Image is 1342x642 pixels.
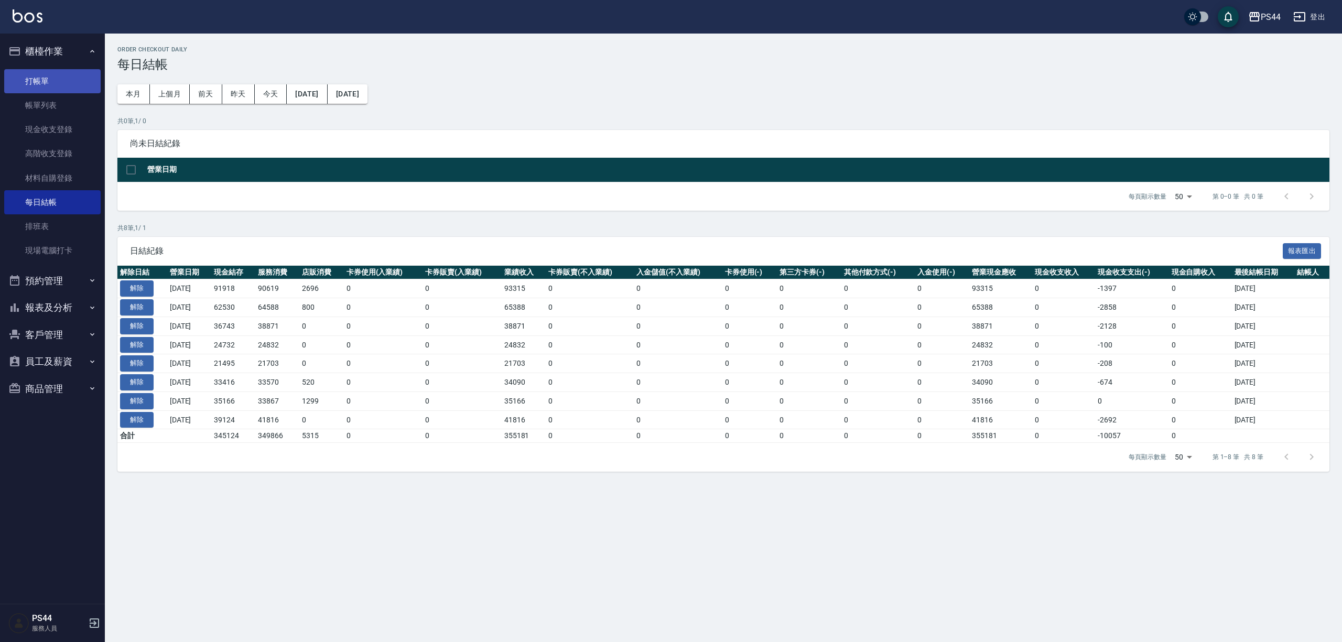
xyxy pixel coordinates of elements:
td: -2128 [1095,317,1168,335]
td: 5315 [299,429,343,443]
p: 每頁顯示數量 [1129,192,1166,201]
td: 21703 [969,354,1032,373]
td: 41816 [502,410,546,429]
td: 0 [344,335,423,354]
button: save [1218,6,1239,27]
td: 0 [546,354,634,373]
img: Logo [13,9,42,23]
td: 65388 [502,298,546,317]
td: 0 [1032,410,1095,429]
h5: PS44 [32,613,85,624]
td: [DATE] [167,373,211,392]
td: 0 [423,410,502,429]
button: [DATE] [287,84,327,104]
td: 349866 [255,429,299,443]
img: Person [8,613,29,634]
td: 0 [915,410,970,429]
td: 0 [344,391,423,410]
td: 0 [1169,335,1232,354]
td: 0 [634,354,722,373]
th: 卡券販賣(入業績) [423,266,502,279]
th: 第三方卡券(-) [777,266,841,279]
td: 0 [423,354,502,373]
button: 解除 [120,412,154,428]
button: 解除 [120,374,154,390]
td: 38871 [502,317,546,335]
td: 35166 [969,391,1032,410]
td: 0 [1032,373,1095,392]
th: 入金使用(-) [915,266,970,279]
a: 帳單列表 [4,93,101,117]
td: [DATE] [167,298,211,317]
td: 0 [634,373,722,392]
td: 0 [1032,391,1095,410]
th: 最後結帳日期 [1232,266,1295,279]
div: PS44 [1261,10,1281,24]
a: 材料自購登錄 [4,166,101,190]
td: 0 [634,335,722,354]
td: 41816 [969,410,1032,429]
td: 0 [722,354,777,373]
td: 0 [546,335,634,354]
td: [DATE] [167,410,211,429]
td: 24832 [255,335,299,354]
td: 93315 [502,279,546,298]
p: 每頁顯示數量 [1129,452,1166,462]
p: 共 8 筆, 1 / 1 [117,223,1329,233]
th: 現金結存 [211,266,255,279]
td: 0 [915,279,970,298]
th: 現金自購收入 [1169,266,1232,279]
td: 0 [344,317,423,335]
th: 營業日期 [167,266,211,279]
th: 營業現金應收 [969,266,1032,279]
th: 店販消費 [299,266,343,279]
p: 服務人員 [32,624,85,633]
td: -1397 [1095,279,1168,298]
td: [DATE] [1232,410,1295,429]
td: [DATE] [167,335,211,354]
button: 預約管理 [4,267,101,295]
td: 34090 [502,373,546,392]
td: [DATE] [1232,373,1295,392]
td: 0 [722,279,777,298]
td: 0 [915,317,970,335]
td: 0 [1032,317,1095,335]
td: 0 [634,317,722,335]
td: 0 [299,335,343,354]
td: [DATE] [1232,391,1295,410]
span: 日結紀錄 [130,246,1283,256]
td: 24732 [211,335,255,354]
td: 33867 [255,391,299,410]
th: 入金儲值(不入業績) [634,266,722,279]
td: 0 [423,317,502,335]
td: 36743 [211,317,255,335]
th: 營業日期 [145,158,1329,182]
td: 520 [299,373,343,392]
td: [DATE] [1232,335,1295,354]
td: -2692 [1095,410,1168,429]
button: 昨天 [222,84,255,104]
td: 0 [915,335,970,354]
div: 50 [1171,182,1196,211]
button: 解除 [120,355,154,372]
th: 卡券使用(-) [722,266,777,279]
button: 商品管理 [4,375,101,402]
th: 解除日結 [117,266,167,279]
td: 0 [841,335,915,354]
button: [DATE] [328,84,367,104]
td: 0 [1169,354,1232,373]
td: 0 [299,410,343,429]
td: 90619 [255,279,299,298]
td: 39124 [211,410,255,429]
span: 尚未日結紀錄 [130,138,1317,149]
th: 其他付款方式(-) [841,266,915,279]
td: 0 [777,298,841,317]
td: -100 [1095,335,1168,354]
td: 33570 [255,373,299,392]
td: 0 [777,335,841,354]
button: 報表匯出 [1283,243,1322,259]
td: 21703 [502,354,546,373]
td: 0 [777,279,841,298]
button: 解除 [120,318,154,334]
td: 0 [1032,429,1095,443]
